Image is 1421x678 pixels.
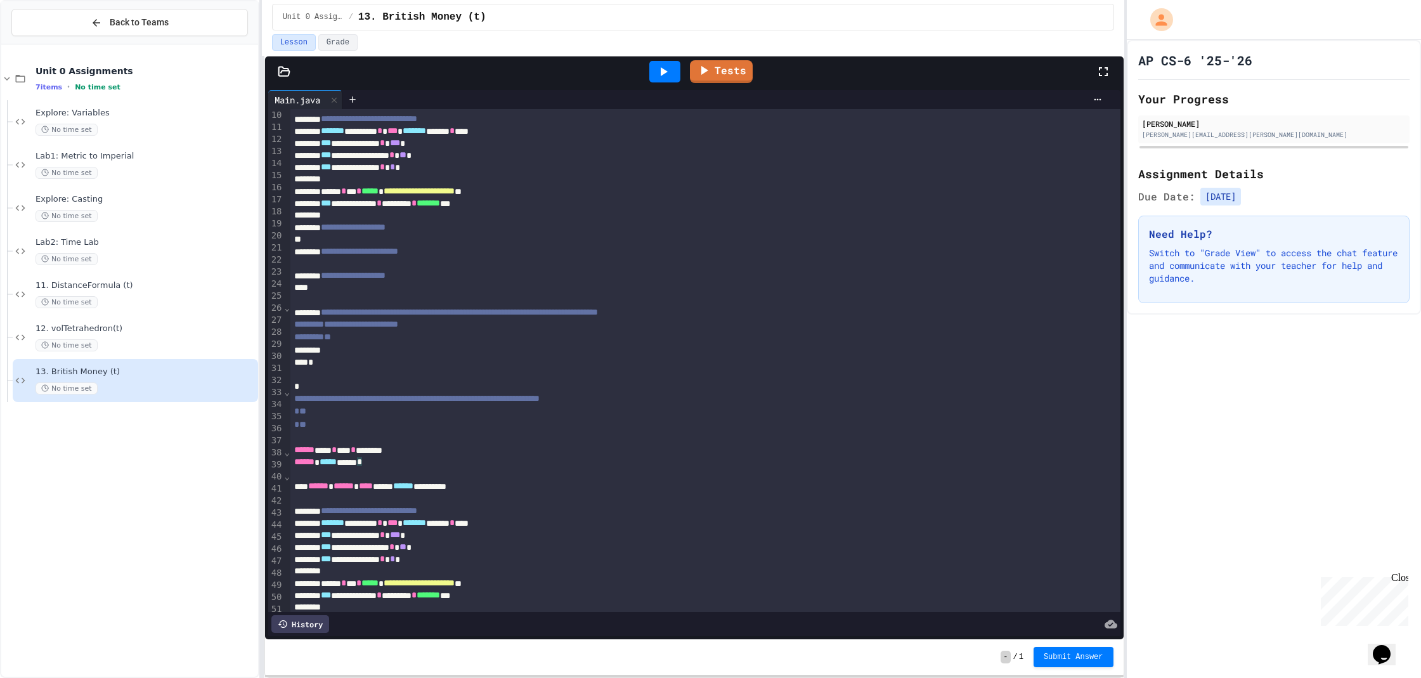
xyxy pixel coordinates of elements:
div: [PERSON_NAME] [1142,118,1406,129]
iframe: chat widget [1316,572,1408,626]
span: No time set [36,339,98,351]
span: 1 [1019,652,1023,662]
div: Main.java [268,93,327,107]
span: 7 items [36,83,62,91]
span: No time set [36,296,98,308]
div: 22 [268,254,284,266]
div: My Account [1137,5,1176,34]
span: Unit 0 Assignments [36,65,256,77]
div: 18 [268,205,284,218]
p: Switch to "Grade View" to access the chat feature and communicate with your teacher for help and ... [1149,247,1399,285]
div: 39 [268,459,284,471]
div: 19 [268,218,284,230]
h3: Need Help? [1149,226,1399,242]
div: 31 [268,362,284,374]
div: 12 [268,133,284,145]
div: 42 [268,495,284,507]
div: 46 [268,543,284,555]
div: 44 [268,519,284,531]
div: 45 [268,531,284,543]
div: 51 [268,603,284,615]
div: 24 [268,278,284,290]
button: Lesson [272,34,316,51]
div: History [271,615,329,633]
h1: AP CS-6 '25-'26 [1138,51,1252,69]
div: 27 [268,314,284,326]
button: Back to Teams [11,9,248,36]
div: 13 [268,145,284,157]
span: / [349,12,353,22]
span: 13. British Money (t) [36,367,256,377]
div: 38 [268,447,284,459]
div: 41 [268,483,284,495]
div: 30 [268,350,284,362]
div: 43 [268,507,284,519]
span: No time set [36,382,98,394]
span: • [67,82,70,92]
span: / [1013,652,1018,662]
div: 17 [268,193,284,205]
div: 23 [268,266,284,278]
div: 40 [268,471,284,483]
span: Due Date: [1138,189,1195,204]
div: 26 [268,302,284,314]
div: 33 [268,386,284,398]
span: 11. DistanceFormula (t) [36,280,256,291]
span: Back to Teams [110,16,169,29]
div: 48 [268,567,284,579]
div: 28 [268,326,284,338]
span: - [1001,651,1010,663]
div: 35 [268,410,284,422]
div: 14 [268,157,284,169]
div: Main.java [268,90,342,109]
span: Lab1: Metric to Imperial [36,151,256,162]
span: Fold line [284,303,290,313]
span: Fold line [284,387,290,397]
span: Fold line [284,447,290,457]
div: 37 [268,434,284,447]
span: [DATE] [1200,188,1241,205]
div: 50 [268,591,284,603]
span: Explore: Casting [36,194,256,205]
div: 11 [268,121,284,133]
span: 12. volTetrahedron(t) [36,323,256,334]
div: 29 [268,338,284,350]
span: No time set [36,210,98,222]
div: 32 [268,374,284,386]
button: Grade [318,34,358,51]
span: Explore: Variables [36,108,256,119]
span: 13. British Money (t) [358,10,486,25]
span: Unit 0 Assignments [283,12,344,22]
div: 10 [268,109,284,121]
h2: Assignment Details [1138,165,1410,183]
button: Submit Answer [1034,647,1113,667]
span: No time set [75,83,120,91]
div: 16 [268,181,284,193]
span: Fold line [284,471,290,481]
iframe: chat widget [1368,627,1408,665]
span: No time set [36,124,98,136]
div: 21 [268,242,284,254]
span: No time set [36,253,98,265]
div: [PERSON_NAME][EMAIL_ADDRESS][PERSON_NAME][DOMAIN_NAME] [1142,130,1406,140]
span: Lab2: Time Lab [36,237,256,248]
div: Chat with us now!Close [5,5,88,81]
div: 25 [268,290,284,302]
h2: Your Progress [1138,90,1410,108]
div: 49 [268,579,284,591]
div: 15 [268,169,284,181]
div: 20 [268,230,284,242]
span: No time set [36,167,98,179]
div: 34 [268,398,284,410]
div: 36 [268,422,284,434]
a: Tests [690,60,753,83]
div: 47 [268,555,284,567]
span: Submit Answer [1044,652,1103,662]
